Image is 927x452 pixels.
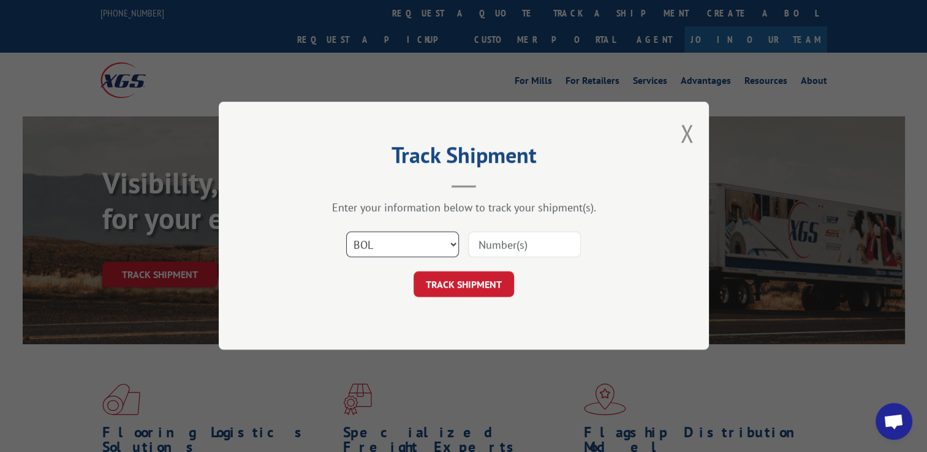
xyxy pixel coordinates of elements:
div: Enter your information below to track your shipment(s). [280,201,648,215]
button: TRACK SHIPMENT [414,272,514,298]
button: Close modal [680,117,694,149]
a: Open chat [876,403,912,440]
h2: Track Shipment [280,146,648,170]
input: Number(s) [468,232,581,258]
